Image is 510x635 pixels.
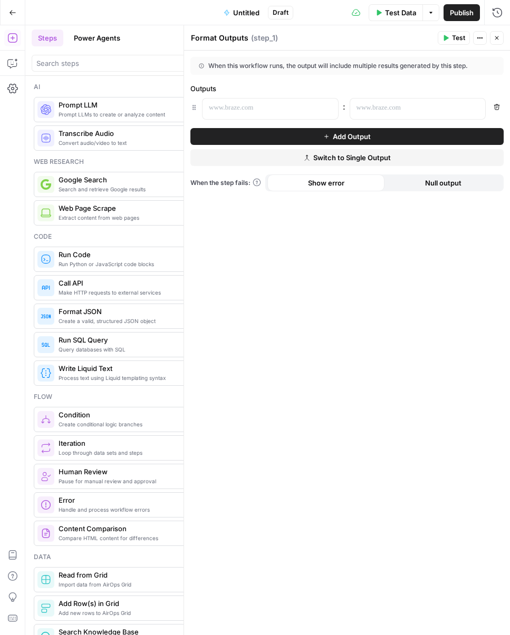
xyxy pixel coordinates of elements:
[59,260,205,268] span: Run Python or JavaScript code blocks
[34,82,214,92] div: Ai
[384,174,502,191] button: Null output
[199,61,482,71] div: When this workflow runs, the output will include multiple results generated by this step.
[59,278,205,288] span: Call API
[425,178,461,188] span: Null output
[59,335,205,345] span: Run SQL Query
[385,7,416,18] span: Test Data
[59,139,205,147] span: Convert audio/video to text
[59,249,205,260] span: Run Code
[34,232,214,241] div: Code
[191,33,248,43] textarea: Format Outputs
[34,552,214,562] div: Data
[59,466,205,477] span: Human Review
[59,345,205,354] span: Query databases with SQL
[34,157,214,167] div: Web research
[369,4,422,21] button: Test Data
[59,128,205,139] span: Transcribe Audio
[233,7,259,18] span: Untitled
[59,317,205,325] span: Create a valid, structured JSON object
[452,33,465,43] span: Test
[59,288,205,297] span: Make HTTP requests to external services
[59,374,205,382] span: Process text using Liquid templating syntax
[313,152,391,163] span: Switch to Single Output
[273,8,288,17] span: Draft
[59,580,205,589] span: Import data from AirOps Grid
[59,213,205,222] span: Extract content from web pages
[333,131,371,142] span: Add Output
[190,178,261,188] a: When the step fails:
[59,185,205,193] span: Search and retrieve Google results
[251,33,278,43] span: ( step_1 )
[41,528,51,539] img: vrinnnclop0vshvmafd7ip1g7ohf
[190,149,504,166] button: Switch to Single Output
[190,83,504,94] div: Outputs
[59,100,205,110] span: Prompt LLM
[190,128,504,145] button: Add Output
[59,438,205,448] span: Iteration
[217,4,266,21] button: Untitled
[59,505,205,514] span: Handle and process workflow errors
[343,100,345,113] span: :
[59,420,205,428] span: Create conditional logic branches
[444,4,480,21] button: Publish
[59,477,205,485] span: Pause for manual review and approval
[59,174,205,185] span: Google Search
[59,570,205,580] span: Read from Grid
[59,306,205,317] span: Format JSON
[438,31,470,45] button: Test
[32,30,63,46] button: Steps
[59,495,205,505] span: Error
[59,598,205,609] span: Add Row(s) in Grid
[59,609,205,617] span: Add new rows to AirOps Grid
[59,110,205,119] span: Prompt LLMs to create or analyze content
[59,363,205,374] span: Write Liquid Text
[59,409,205,420] span: Condition
[68,30,127,46] button: Power Agents
[34,392,214,402] div: Flow
[59,203,205,213] span: Web Page Scrape
[59,448,205,457] span: Loop through data sets and steps
[59,523,205,534] span: Content Comparison
[36,58,211,69] input: Search steps
[308,178,344,188] span: Show error
[450,7,474,18] span: Publish
[59,534,205,542] span: Compare HTML content for differences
